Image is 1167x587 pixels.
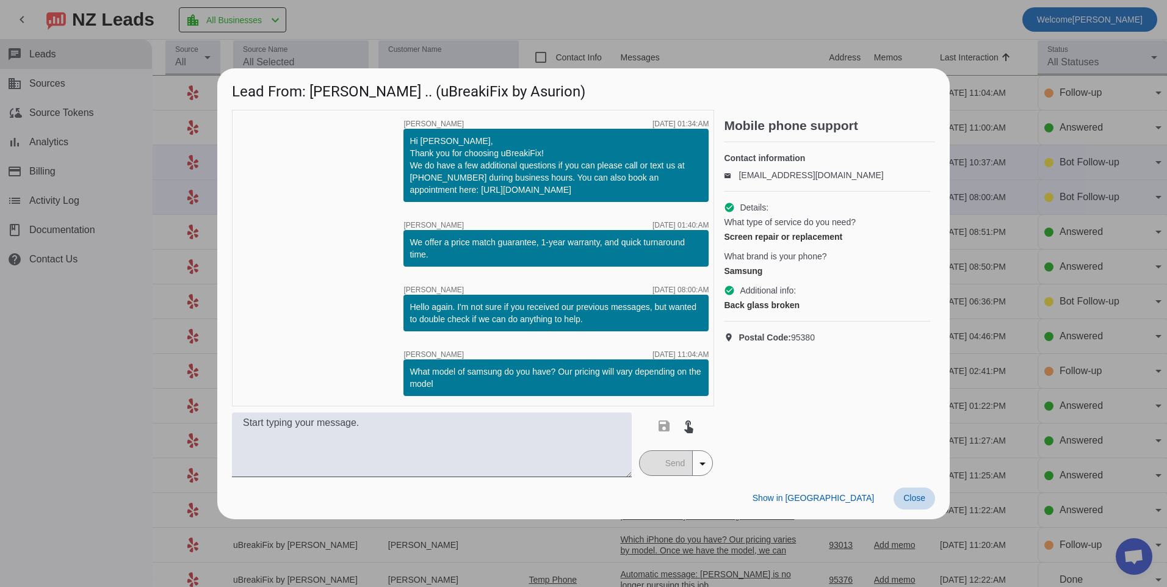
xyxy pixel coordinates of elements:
[724,172,739,178] mat-icon: email
[739,333,791,342] strong: Postal Code:
[724,285,735,296] mat-icon: check_circle
[652,120,709,128] div: [DATE] 01:34:AM
[652,221,709,229] div: [DATE] 01:40:AM
[403,120,464,128] span: [PERSON_NAME]
[681,419,696,433] mat-icon: touch_app
[724,333,739,342] mat-icon: location_on
[739,170,883,180] a: [EMAIL_ADDRESS][DOMAIN_NAME]
[739,331,815,344] span: 95380
[217,68,950,109] h1: Lead From: [PERSON_NAME] .. (uBreakiFix by Asurion)
[724,299,930,311] div: Back glass broken
[403,351,464,358] span: [PERSON_NAME]
[695,456,710,471] mat-icon: arrow_drop_down
[743,488,884,510] button: Show in [GEOGRAPHIC_DATA]
[903,493,925,503] span: Close
[724,231,930,243] div: Screen repair or replacement
[403,286,464,293] span: [PERSON_NAME]
[724,250,826,262] span: What brand is your phone?
[740,284,796,297] span: Additional info:
[724,202,735,213] mat-icon: check_circle
[410,301,703,325] div: Hello again. I'm not sure if you received our previous messages, but wanted to double check if we...
[652,286,709,293] div: [DATE] 08:00:AM
[894,488,935,510] button: Close
[410,366,703,390] div: What model of samsung do you have? Our pricing will vary depending on the model
[403,221,464,229] span: [PERSON_NAME]
[724,265,930,277] div: Samsung
[740,201,768,214] span: Details:
[724,152,930,164] h4: Contact information
[410,135,703,196] div: Hi [PERSON_NAME], Thank you for choosing uBreakiFix! We do have a few additional questions if you...
[724,120,935,132] h2: Mobile phone support
[724,216,856,228] span: What type of service do you need?
[753,493,874,503] span: Show in [GEOGRAPHIC_DATA]
[410,236,703,261] div: We offer a price match guarantee, 1-year warranty, and quick turnaround time.​
[652,351,709,358] div: [DATE] 11:04:AM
